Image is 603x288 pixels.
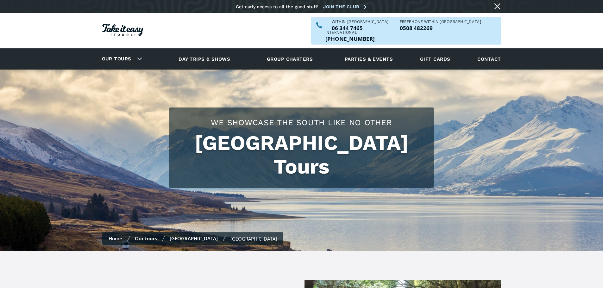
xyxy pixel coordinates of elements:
[171,50,238,68] a: Day trips & shows
[332,25,389,31] a: Call us within NZ on 063447465
[102,21,143,41] a: Homepage
[176,117,427,128] h2: We showcase the south like no other
[474,50,504,68] a: Contact
[170,235,218,242] a: [GEOGRAPHIC_DATA]
[176,131,427,179] h1: [GEOGRAPHIC_DATA] Tours
[400,20,481,24] div: Freephone WITHIN [GEOGRAPHIC_DATA]
[97,52,136,66] a: Our tours
[135,235,157,242] a: Our tours
[332,20,389,24] div: WITHIN [GEOGRAPHIC_DATA]
[400,25,481,31] p: 0508 482269
[230,236,277,242] div: [GEOGRAPHIC_DATA]
[325,31,375,34] div: International
[323,3,369,11] a: Join the club
[102,232,283,245] nav: breadcrumbs
[417,50,454,68] a: Gift cards
[325,36,375,41] a: Call us outside of NZ on +6463447465
[342,50,396,68] a: Parties & events
[332,25,389,31] p: 06 344 7465
[325,36,375,41] p: [PHONE_NUMBER]
[492,1,502,11] a: Close message
[94,50,147,68] div: Our tours
[236,4,318,9] div: Get early access to all the good stuff!
[400,25,481,31] a: Call us freephone within NZ on 0508482269
[102,24,143,36] img: Take it easy Tours logo
[109,235,122,242] a: Home
[259,50,321,68] a: Group charters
